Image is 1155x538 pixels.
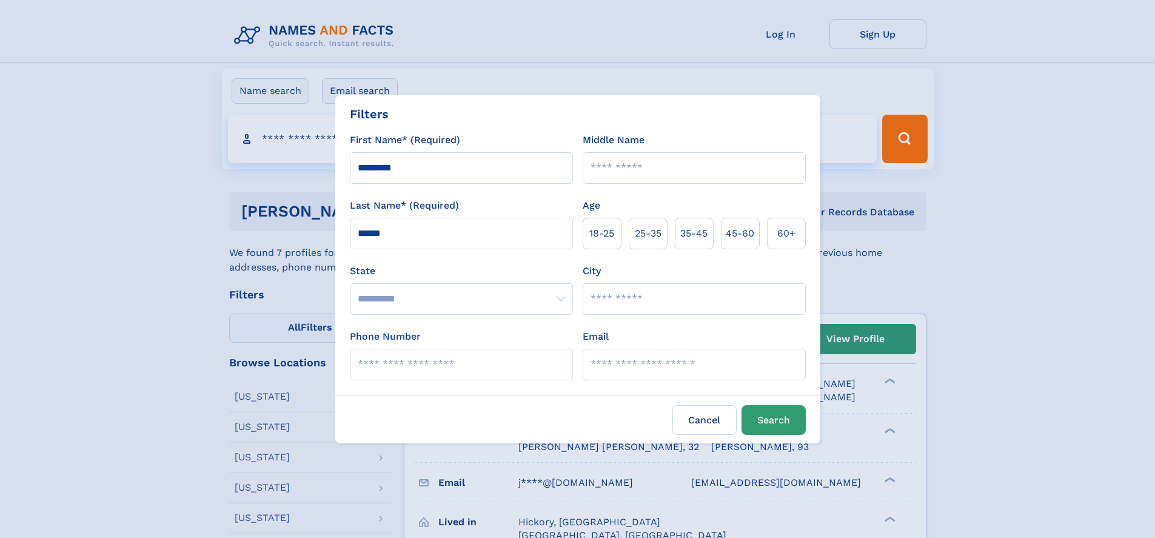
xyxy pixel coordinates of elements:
label: First Name* (Required) [350,133,460,147]
span: 18‑25 [589,226,614,241]
label: State [350,264,573,278]
span: 60+ [777,226,795,241]
label: City [583,264,601,278]
span: 35‑45 [680,226,708,241]
label: Email [583,329,609,344]
label: Cancel [672,405,737,435]
label: Phone Number [350,329,421,344]
span: 25‑35 [635,226,661,241]
button: Search [742,405,806,435]
div: Filters [350,105,389,123]
label: Middle Name [583,133,644,147]
span: 45‑60 [726,226,754,241]
label: Last Name* (Required) [350,198,459,213]
label: Age [583,198,600,213]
